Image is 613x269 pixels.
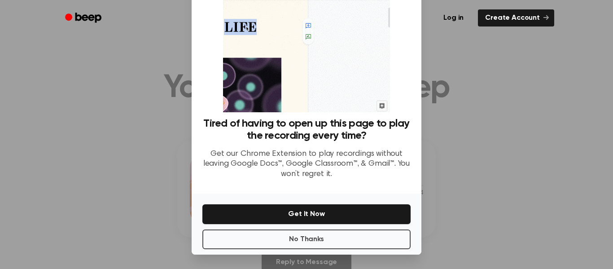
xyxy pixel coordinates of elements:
[202,204,411,224] button: Get It Now
[59,9,109,27] a: Beep
[202,149,411,180] p: Get our Chrome Extension to play recordings without leaving Google Docs™, Google Classroom™, & Gm...
[434,8,473,28] a: Log in
[202,118,411,142] h3: Tired of having to open up this page to play the recording every time?
[478,9,554,26] a: Create Account
[202,229,411,249] button: No Thanks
